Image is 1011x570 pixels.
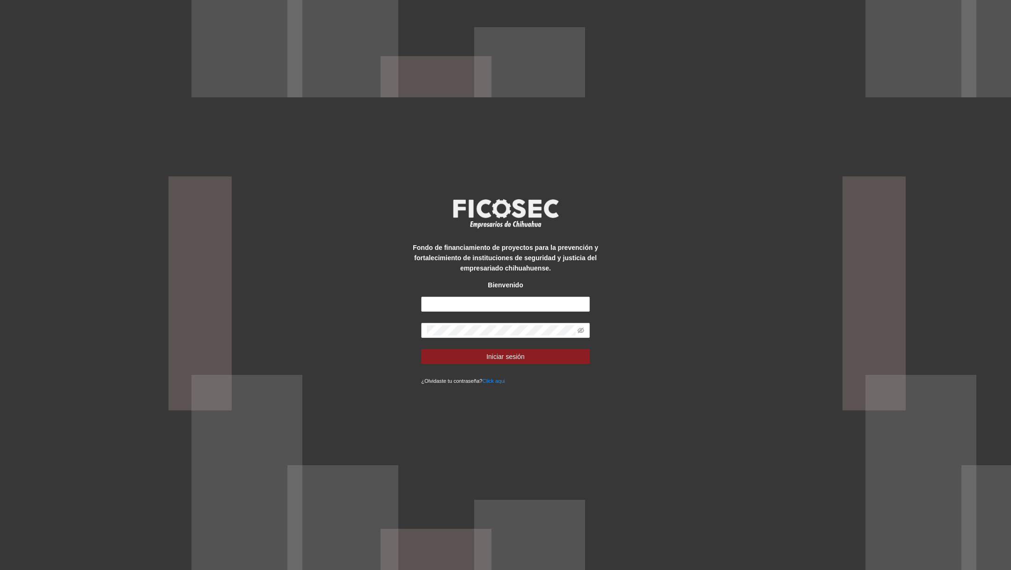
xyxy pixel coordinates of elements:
[421,349,590,364] button: Iniciar sesión
[486,351,525,362] span: Iniciar sesión
[447,196,564,231] img: logo
[488,281,523,289] strong: Bienvenido
[483,378,505,384] a: Click aqui
[413,244,598,272] strong: Fondo de financiamiento de proyectos para la prevención y fortalecimiento de instituciones de seg...
[578,327,584,334] span: eye-invisible
[421,378,505,384] small: ¿Olvidaste tu contraseña?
